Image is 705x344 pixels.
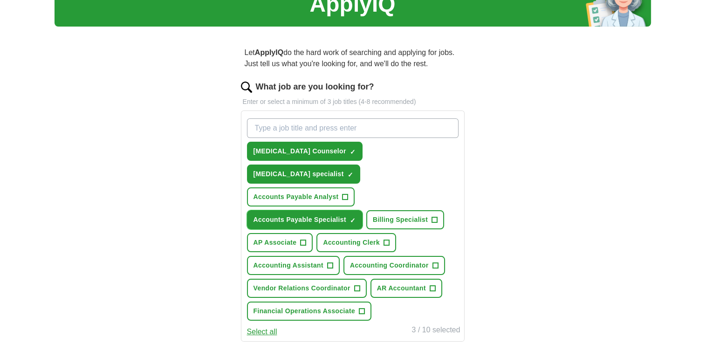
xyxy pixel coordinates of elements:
[255,48,283,56] strong: ApplyIQ
[350,217,356,224] span: ✓
[247,233,313,252] button: AP Associate
[323,238,380,248] span: Accounting Clerk
[247,165,360,184] button: [MEDICAL_DATA] specialist✓
[350,148,356,156] span: ✓
[247,326,277,337] button: Select all
[253,215,346,225] span: Accounts Payable Specialist
[366,210,444,229] button: Billing Specialist
[377,283,426,293] span: AR Accountant
[253,192,339,202] span: Accounts Payable Analyst
[253,261,323,270] span: Accounting Assistant
[241,97,465,107] p: Enter or select a minimum of 3 job titles (4-8 recommended)
[343,256,445,275] button: Accounting Coordinator
[256,81,374,93] label: What job are you looking for?
[247,256,340,275] button: Accounting Assistant
[241,43,465,73] p: Let do the hard work of searching and applying for jobs. Just tell us what you're looking for, an...
[348,171,353,179] span: ✓
[253,238,297,248] span: AP Associate
[247,210,363,229] button: Accounts Payable Specialist✓
[247,279,367,298] button: Vendor Relations Coordinator
[411,324,460,337] div: 3 / 10 selected
[316,233,396,252] button: Accounting Clerk
[253,306,356,316] span: Financial Operations Associate
[241,82,252,93] img: search.png
[253,283,350,293] span: Vendor Relations Coordinator
[253,146,346,156] span: [MEDICAL_DATA] Counselor
[247,302,372,321] button: Financial Operations Associate
[247,142,363,161] button: [MEDICAL_DATA] Counselor✓
[247,118,459,138] input: Type a job title and press enter
[373,215,428,225] span: Billing Specialist
[350,261,429,270] span: Accounting Coordinator
[253,169,344,179] span: [MEDICAL_DATA] specialist
[247,187,355,206] button: Accounts Payable Analyst
[370,279,442,298] button: AR Accountant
